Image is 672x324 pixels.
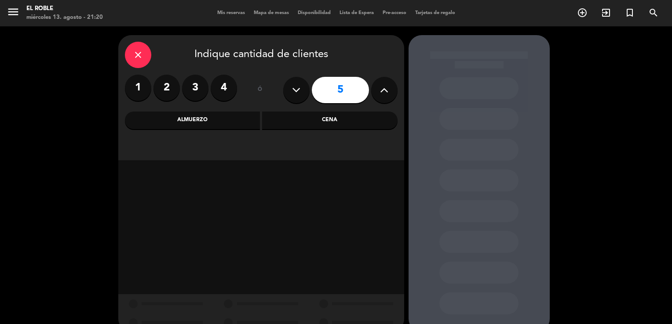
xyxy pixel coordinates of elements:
[249,11,293,15] span: Mapa de mesas
[153,75,180,101] label: 2
[26,13,103,22] div: miércoles 13. agosto - 21:20
[293,11,335,15] span: Disponibilidad
[213,11,249,15] span: Mis reservas
[7,5,20,18] i: menu
[335,11,378,15] span: Lista de Espera
[182,75,208,101] label: 3
[577,7,588,18] i: add_circle_outline
[625,7,635,18] i: turned_in_not
[125,42,398,68] div: Indique cantidad de clientes
[133,50,143,60] i: close
[7,5,20,22] button: menu
[26,4,103,13] div: El Roble
[648,7,659,18] i: search
[125,112,260,129] div: Almuerzo
[601,7,611,18] i: exit_to_app
[411,11,460,15] span: Tarjetas de regalo
[246,75,274,105] div: ó
[262,112,398,129] div: Cena
[211,75,237,101] label: 4
[378,11,411,15] span: Pre-acceso
[125,75,151,101] label: 1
